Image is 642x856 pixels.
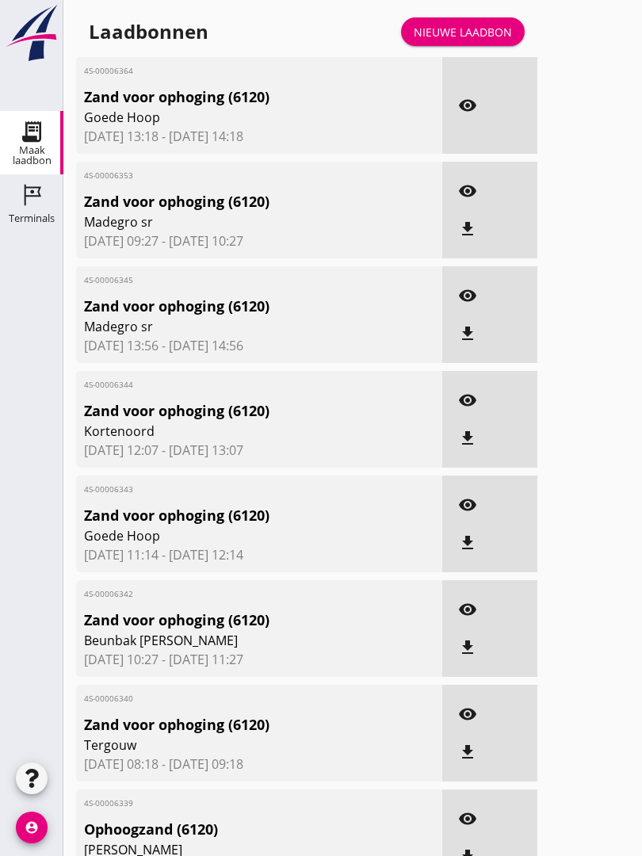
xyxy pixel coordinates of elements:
[458,96,477,115] i: visibility
[84,212,376,231] span: Madegro sr
[84,545,434,564] span: [DATE] 11:14 - [DATE] 12:14
[84,505,376,526] span: Zand voor ophoging (6120)
[84,127,434,146] span: [DATE] 13:18 - [DATE] 14:18
[84,693,376,705] span: 4S-00006340
[84,819,376,840] span: Ophoogzand (6120)
[458,809,477,828] i: visibility
[458,429,477,448] i: file_download
[84,422,376,441] span: Kortenoord
[458,705,477,724] i: visibility
[84,400,376,422] span: Zand voor ophoging (6120)
[458,533,477,552] i: file_download
[84,274,376,286] span: 4S-00006345
[84,317,376,336] span: Madegro sr
[84,296,376,317] span: Zand voor ophoging (6120)
[84,65,376,77] span: 4S-00006364
[84,170,376,182] span: 4S-00006353
[84,379,376,391] span: 4S-00006344
[84,441,434,460] span: [DATE] 12:07 - [DATE] 13:07
[458,600,477,619] i: visibility
[16,812,48,843] i: account_circle
[84,797,376,809] span: 4S-00006339
[84,86,376,108] span: Zand voor ophoging (6120)
[3,4,60,63] img: logo-small.a267ee39.svg
[458,495,477,514] i: visibility
[458,638,477,657] i: file_download
[84,336,434,355] span: [DATE] 13:56 - [DATE] 14:56
[89,19,208,44] div: Laadbonnen
[9,213,55,224] div: Terminals
[84,631,376,650] span: Beunbak [PERSON_NAME]
[84,483,376,495] span: 4S-00006343
[84,191,376,212] span: Zand voor ophoging (6120)
[458,182,477,201] i: visibility
[84,736,376,755] span: Tergouw
[84,588,376,600] span: 4S-00006342
[84,714,376,736] span: Zand voor ophoging (6120)
[84,526,376,545] span: Goede Hoop
[458,743,477,762] i: file_download
[401,17,525,46] a: Nieuwe laadbon
[414,24,512,40] div: Nieuwe laadbon
[458,391,477,410] i: visibility
[84,108,376,127] span: Goede Hoop
[84,650,434,669] span: [DATE] 10:27 - [DATE] 11:27
[84,755,434,774] span: [DATE] 08:18 - [DATE] 09:18
[458,220,477,239] i: file_download
[458,324,477,343] i: file_download
[84,231,434,250] span: [DATE] 09:27 - [DATE] 10:27
[84,610,376,631] span: Zand voor ophoging (6120)
[458,286,477,305] i: visibility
